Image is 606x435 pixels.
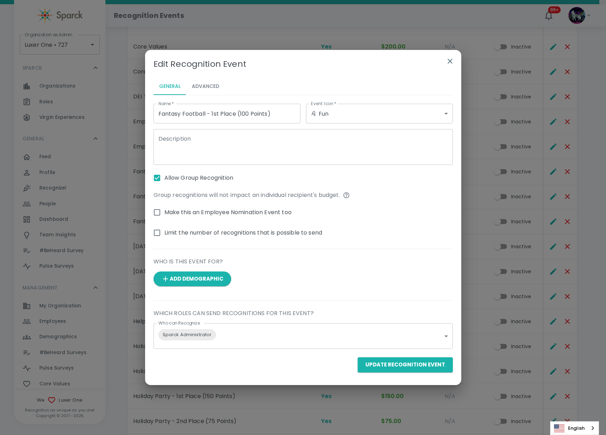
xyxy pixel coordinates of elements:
[550,422,599,435] a: English
[158,101,174,107] label: Name
[154,309,453,318] p: Which Roles can send Recognitions for this Event?
[311,101,336,107] label: Event Icon
[358,357,453,372] button: Update Recognition Event
[154,104,300,123] input: Way to go, Team!
[154,58,246,70] p: Edit Recognition Event
[154,78,453,95] div: basic tabs example
[158,331,216,339] span: Sparck Administrator
[154,257,453,266] p: Who is this Event for?
[164,208,292,217] span: Make this an Employee Nomination Event too
[154,271,231,286] button: Add Demographic
[550,421,599,435] div: Language
[164,174,233,182] span: Allow Group Recognition
[311,110,442,118] div: Fun
[158,320,200,326] label: Who can Recognize
[154,191,453,199] span: Group recognitions will not impact an individual recipient's budget.
[550,421,599,435] aside: Language selected: English
[186,78,225,95] button: Advanced
[154,78,186,95] button: General
[164,229,322,237] span: Limit the number of recognitions that is possible to send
